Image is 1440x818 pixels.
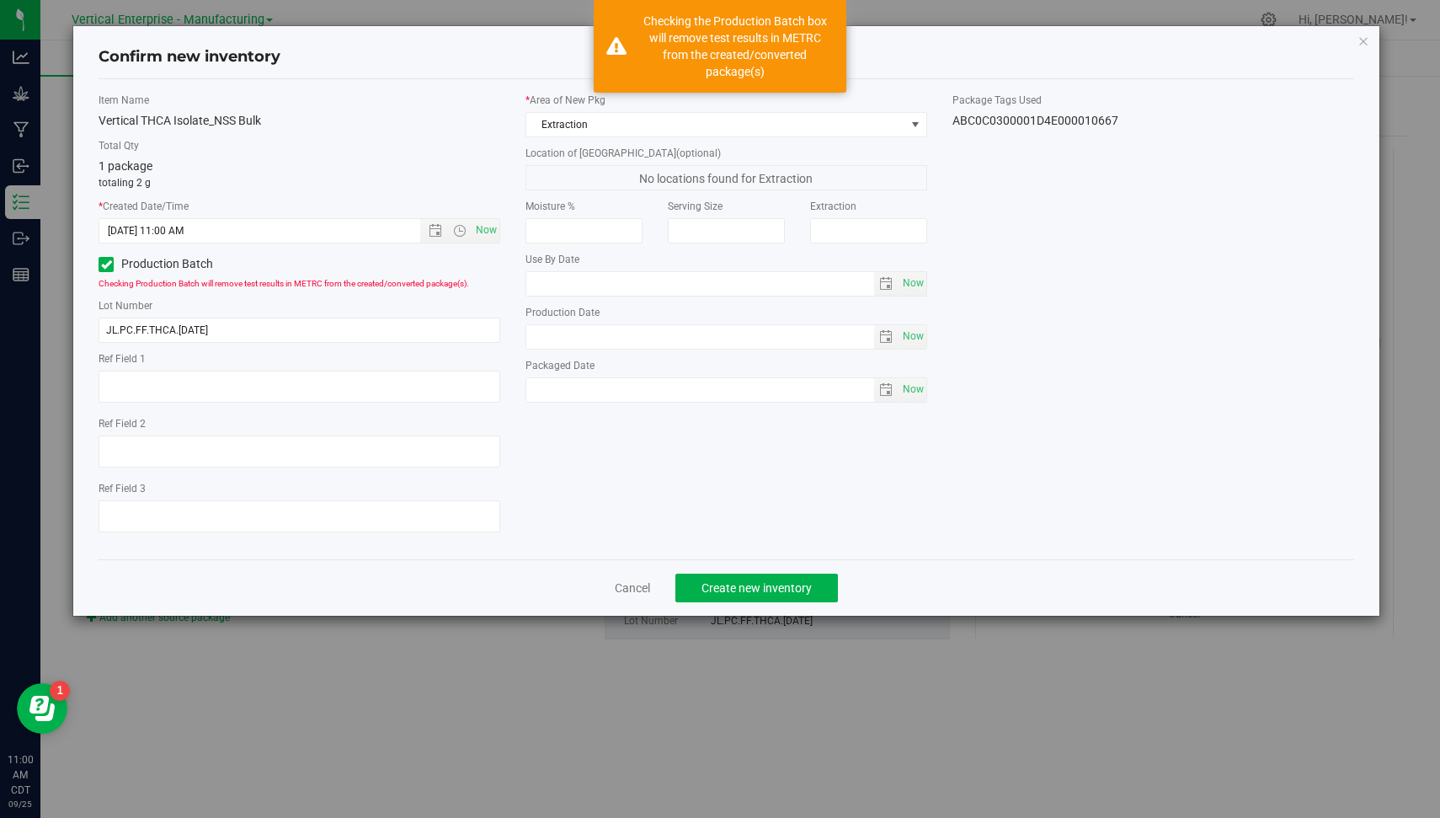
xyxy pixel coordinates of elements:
span: Extraction [526,113,905,136]
span: Set Current date [899,324,928,349]
span: Set Current date [899,377,928,402]
div: Checking the Production Batch box will remove test results in METRC from the created/converted pa... [636,13,834,80]
p: totaling 2 g [99,175,500,190]
label: Item Name [99,93,500,108]
button: Create new inventory [675,574,838,602]
span: Set Current date [899,271,928,296]
a: Cancel [615,580,650,596]
label: Total Qty [99,138,500,153]
span: select [899,272,926,296]
label: Packaged Date [525,358,927,373]
label: Lot Number [99,298,500,313]
label: Created Date/Time [99,199,500,214]
label: Use By Date [525,252,927,267]
label: Extraction [810,199,927,214]
label: Area of New Pkg [525,93,927,108]
label: Location of [GEOGRAPHIC_DATA] [525,146,927,161]
iframe: Resource center unread badge [50,681,70,701]
div: Vertical THCA Isolate_NSS Bulk [99,112,500,130]
label: Package Tags Used [952,93,1354,108]
span: select [874,325,899,349]
span: Open the time view [445,224,474,238]
span: Open the date view [421,224,450,238]
span: (optional) [676,147,721,159]
span: Checking Production Batch will remove test results in METRC from the created/converted package(s). [99,279,469,288]
span: No locations found for Extraction [525,165,927,190]
label: Production Date [525,305,927,320]
label: Ref Field 2 [99,416,500,431]
label: Ref Field 3 [99,481,500,496]
span: select [899,325,926,349]
iframe: Resource center [17,683,67,734]
span: select [874,378,899,402]
span: 1 package [99,159,152,173]
h4: Confirm new inventory [99,46,280,68]
label: Moisture % [525,199,643,214]
span: select [899,378,926,402]
div: ABC0C0300001D4E000010667 [952,112,1354,130]
label: Ref Field 1 [99,351,500,366]
span: Create new inventory [701,581,812,595]
span: select [874,272,899,296]
label: Production Batch [99,255,286,273]
label: Serving Size [668,199,785,214]
span: Set Current date [472,218,501,243]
